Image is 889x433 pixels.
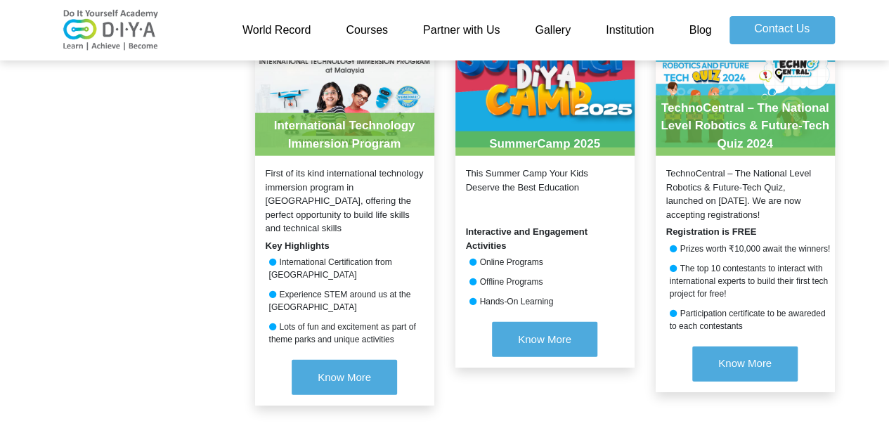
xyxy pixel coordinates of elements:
img: product-20230118112529.jpg [255,5,434,156]
div: First of its kind international technology immersion program in [GEOGRAPHIC_DATA], offering the p... [255,167,434,235]
div: Interactive and Engagement Activities [455,225,635,252]
a: Know More [692,340,798,392]
div: International Certification from [GEOGRAPHIC_DATA] [255,256,434,281]
div: This Summer Camp Your Kids Deserve the Best Education [455,167,635,221]
a: Gallery [517,16,588,44]
a: Partner with Us [405,16,517,44]
div: Participation certificate to be awareded to each contestants [656,307,835,332]
div: Registration is FREE [656,225,835,239]
button: Know More [492,322,597,357]
div: International Technology Immersion Program [255,113,434,156]
div: Experience STEM around us at the [GEOGRAPHIC_DATA] [255,288,434,314]
a: Institution [588,16,671,44]
div: Online Programs [455,256,635,269]
span: Know More [718,357,772,369]
div: SummerCamp 2025 [455,131,635,157]
div: Lots of fun and excitement as part of theme parks and unique activities [255,321,434,346]
div: Hands-On Learning [455,295,635,308]
div: Offline Programs [455,276,635,288]
button: Know More [692,347,798,382]
div: The top 10 contestants to interact with international experts to build their first tech project f... [656,262,835,300]
img: logo-v2.png [55,9,167,51]
a: Contact Us [729,16,835,44]
div: TechnoCentral – The National Level Robotics & Future-Tech Quiz, launched on [DATE]. We are now ac... [656,167,835,221]
span: Know More [518,333,571,345]
div: TechnoCentral – The National Level Robotics & Future-Tech Quiz 2024 [656,96,835,157]
a: Blog [671,16,729,44]
div: Key Highlights [255,239,434,253]
button: Know More [292,360,397,395]
span: Know More [318,371,371,383]
div: Prizes worth ₹10,000 await the winners! [656,243,835,255]
img: product-20241007114411.jpg [656,5,835,156]
a: Know More [292,353,397,406]
img: product-2025031025229.jpg [455,5,635,156]
a: Know More [492,315,597,368]
a: World Record [225,16,329,44]
a: Courses [328,16,405,44]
